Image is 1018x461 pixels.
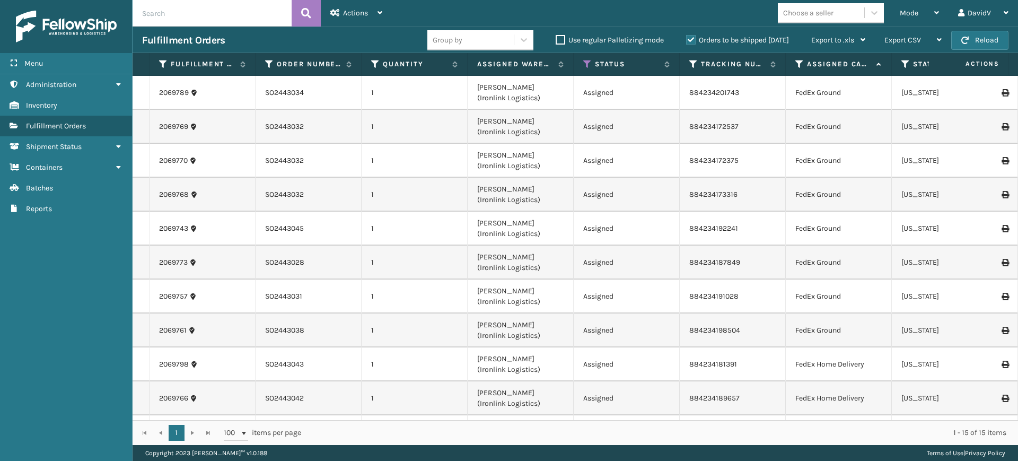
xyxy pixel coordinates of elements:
a: 2069768 [159,189,189,200]
a: 2069770 [159,155,188,166]
label: Order Number [277,59,341,69]
img: logo [16,11,117,42]
i: Print Label [1002,395,1008,402]
a: 2069773 [159,257,188,268]
td: FedEx Ground [786,178,892,212]
label: Fulfillment Order Id [171,59,235,69]
label: Tracking Number [701,59,765,69]
button: Reload [951,31,1008,50]
a: 2069769 [159,121,188,132]
td: FedEx Home Delivery [786,347,892,381]
td: [US_STATE] [892,144,998,178]
a: 884234191028 [689,292,739,301]
a: Terms of Use [927,449,963,457]
div: Choose a seller [783,7,833,19]
td: SO2443043 [256,347,362,381]
td: 1 [362,178,468,212]
a: 884234198504 [689,326,740,335]
td: FedEx Ground [786,144,892,178]
td: FedEx Home Delivery [786,415,892,449]
td: SO2443028 [256,246,362,280]
span: Export to .xls [811,36,854,45]
a: 884234192241 [689,224,738,233]
td: SO2443037 [256,415,362,449]
td: Assigned [574,314,680,347]
td: 1 [362,246,468,280]
a: 1 [169,425,185,441]
td: 1 [362,212,468,246]
i: Print Label [1002,123,1008,131]
td: [US_STATE] [892,178,998,212]
td: Assigned [574,110,680,144]
td: [US_STATE] [892,280,998,314]
td: [US_STATE] [892,246,998,280]
td: [PERSON_NAME] (Ironlink Logistics) [468,110,574,144]
td: 1 [362,381,468,415]
span: items per page [224,425,301,441]
td: [US_STATE] [892,212,998,246]
td: Assigned [574,347,680,381]
span: Mode [900,8,918,18]
td: SO2443032 [256,110,362,144]
td: 1 [362,110,468,144]
td: [PERSON_NAME] (Ironlink Logistics) [468,347,574,381]
td: [US_STATE] [892,347,998,381]
td: Assigned [574,246,680,280]
td: SO2443042 [256,381,362,415]
a: 884234181391 [689,360,737,369]
span: Export CSV [884,36,921,45]
a: 884234173316 [689,190,738,199]
td: FedEx Ground [786,76,892,110]
td: [PERSON_NAME] (Ironlink Logistics) [468,144,574,178]
td: FedEx Ground [786,314,892,347]
a: 884234172537 [689,122,739,131]
td: SO2443034 [256,76,362,110]
i: Print Label [1002,327,1008,334]
p: Copyright 2023 [PERSON_NAME]™ v 1.0.188 [145,445,267,461]
label: Assigned Carrier Service [807,59,871,69]
label: Quantity [383,59,447,69]
label: Status [595,59,659,69]
div: 1 - 15 of 15 items [316,428,1006,438]
td: [US_STATE] [892,76,998,110]
a: 2069766 [159,393,188,404]
label: State [913,59,977,69]
td: 1 [362,280,468,314]
td: FedEx Home Delivery [786,381,892,415]
span: Shipment Status [26,142,82,151]
td: 1 [362,314,468,347]
i: Print Label [1002,157,1008,164]
td: [US_STATE] [892,381,998,415]
td: 1 [362,415,468,449]
i: Print Label [1002,191,1008,198]
div: Group by [433,34,462,46]
td: Assigned [574,280,680,314]
span: Batches [26,184,53,193]
td: 1 [362,347,468,381]
td: 1 [362,76,468,110]
td: [PERSON_NAME] (Ironlink Logistics) [468,212,574,246]
td: [PERSON_NAME] (Ironlink Logistics) [468,415,574,449]
a: 884234201743 [689,88,739,97]
td: SO2443031 [256,280,362,314]
a: 2069798 [159,359,189,370]
a: 2069761 [159,325,187,336]
i: Print Label [1002,259,1008,266]
td: SO2443032 [256,144,362,178]
td: [US_STATE] [892,314,998,347]
td: [US_STATE] [892,415,998,449]
i: Print Label [1002,225,1008,232]
i: Print Label [1002,293,1008,300]
span: Administration [26,80,76,89]
a: 2069789 [159,88,189,98]
a: 884234187849 [689,258,740,267]
span: 100 [224,428,240,438]
span: Reports [26,204,52,213]
div: | [927,445,1005,461]
a: 884234172375 [689,156,739,165]
td: [US_STATE] [892,110,998,144]
td: Assigned [574,76,680,110]
td: [PERSON_NAME] (Ironlink Logistics) [468,280,574,314]
span: Menu [24,59,43,68]
span: Fulfillment Orders [26,121,86,131]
